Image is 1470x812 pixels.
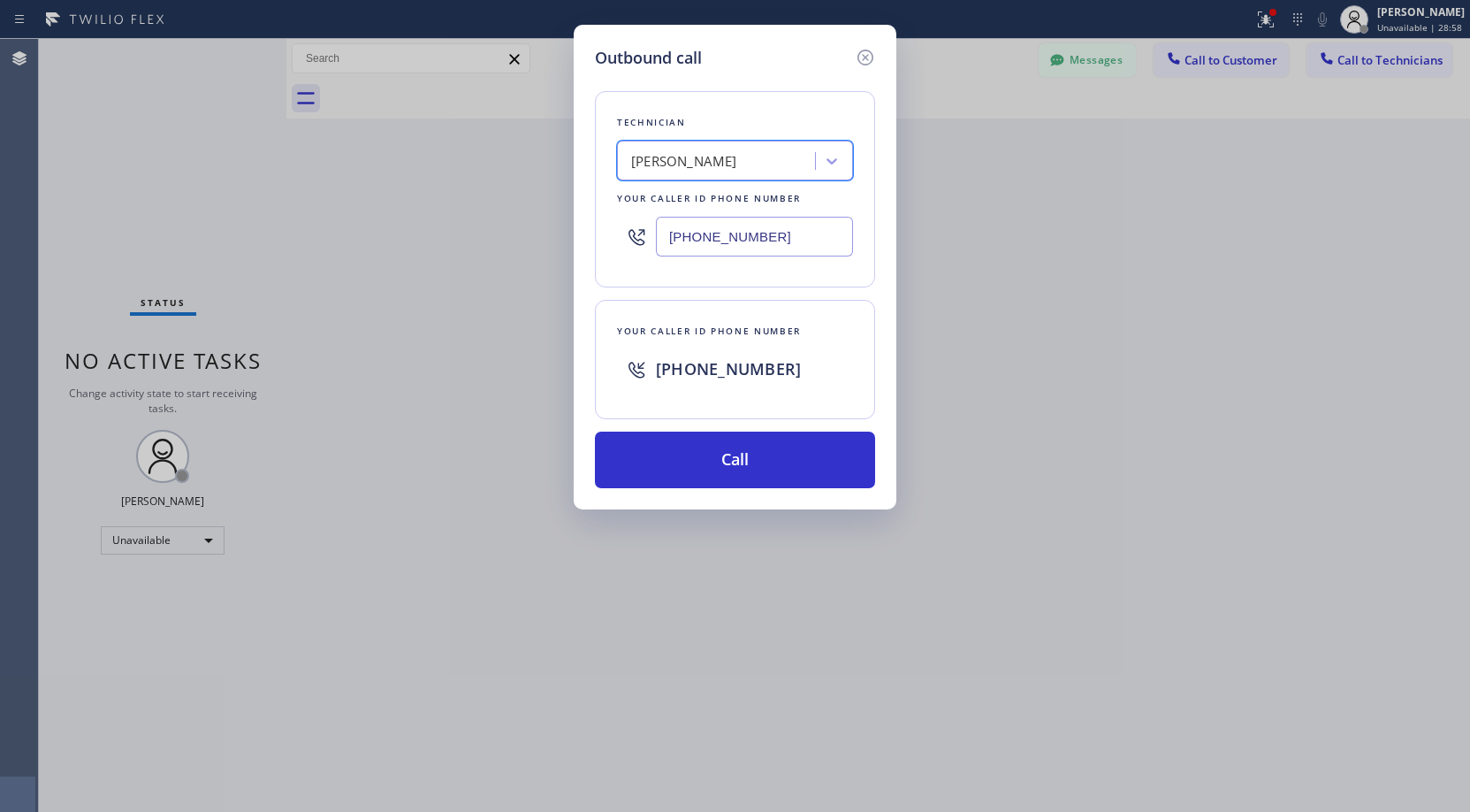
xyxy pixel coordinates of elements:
div: Your caller id phone number [617,189,853,208]
div: Your caller id phone number [617,322,853,341]
div: [PERSON_NAME] [631,151,737,172]
div: Technician [617,113,853,132]
input: (123) 456-7890 [656,217,853,257]
h5: Outbound call [595,46,702,70]
button: Call [595,432,875,488]
span: [PHONE_NUMBER] [656,358,801,379]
